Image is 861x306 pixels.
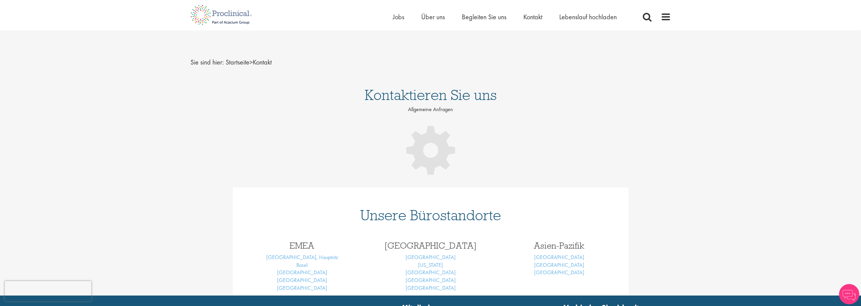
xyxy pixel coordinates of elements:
[406,284,456,291] a: [GEOGRAPHIC_DATA]
[462,12,506,21] a: Begleiten Sie uns
[5,281,91,301] iframe: reCAPTCHA
[534,254,584,261] a: [GEOGRAPHIC_DATA]
[406,254,456,261] a: [GEOGRAPHIC_DATA]
[384,240,477,251] font: [GEOGRAPHIC_DATA]
[249,58,253,67] font: >
[559,12,617,21] a: Lebenslauf hochladen
[839,284,859,304] img: Chatbot
[277,284,327,291] a: [GEOGRAPHIC_DATA]
[365,86,497,104] font: Kontaktieren Sie uns
[190,58,224,67] font: Sie sind hier:
[266,254,338,261] a: [GEOGRAPHIC_DATA], Hauptsitz
[534,269,584,276] a: [GEOGRAPHIC_DATA]
[421,12,445,21] a: Über uns
[296,261,308,269] a: Basel
[534,261,584,269] a: [GEOGRAPHIC_DATA]
[393,12,404,21] a: Jobs
[408,106,453,113] font: Allgemeine Anfragen
[277,269,327,276] a: [GEOGRAPHIC_DATA]
[226,58,249,67] a: breadcrumb link to Home
[406,277,456,284] a: [GEOGRAPHIC_DATA]
[534,240,584,251] font: Asien-Pazifik
[253,58,272,67] font: Kontakt
[277,277,327,284] a: [GEOGRAPHIC_DATA]
[290,240,314,251] font: EMEA
[418,261,443,269] a: [US_STATE]
[226,58,249,67] font: Startseite
[523,12,542,21] a: Kontakt
[406,269,456,276] a: [GEOGRAPHIC_DATA]
[360,206,501,224] font: Unsere Bürostandorte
